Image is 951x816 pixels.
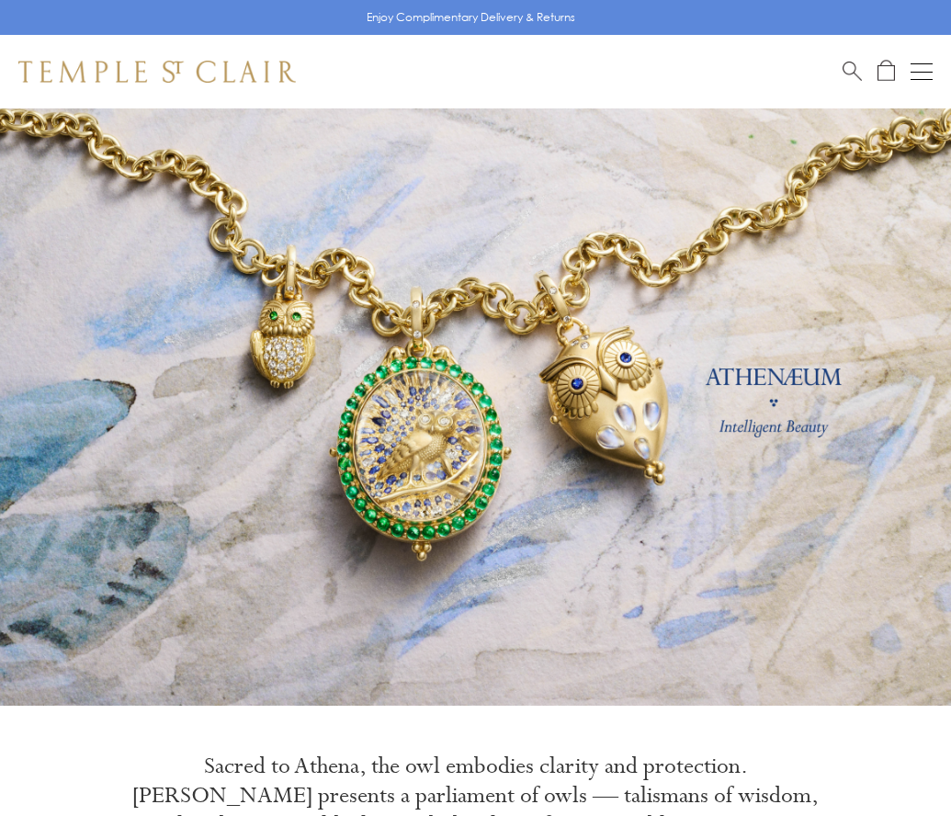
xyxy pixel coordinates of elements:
a: Search [843,60,862,83]
img: Temple St. Clair [18,61,296,83]
a: Open Shopping Bag [877,60,895,83]
p: Enjoy Complimentary Delivery & Returns [367,8,575,27]
button: Open navigation [911,61,933,83]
